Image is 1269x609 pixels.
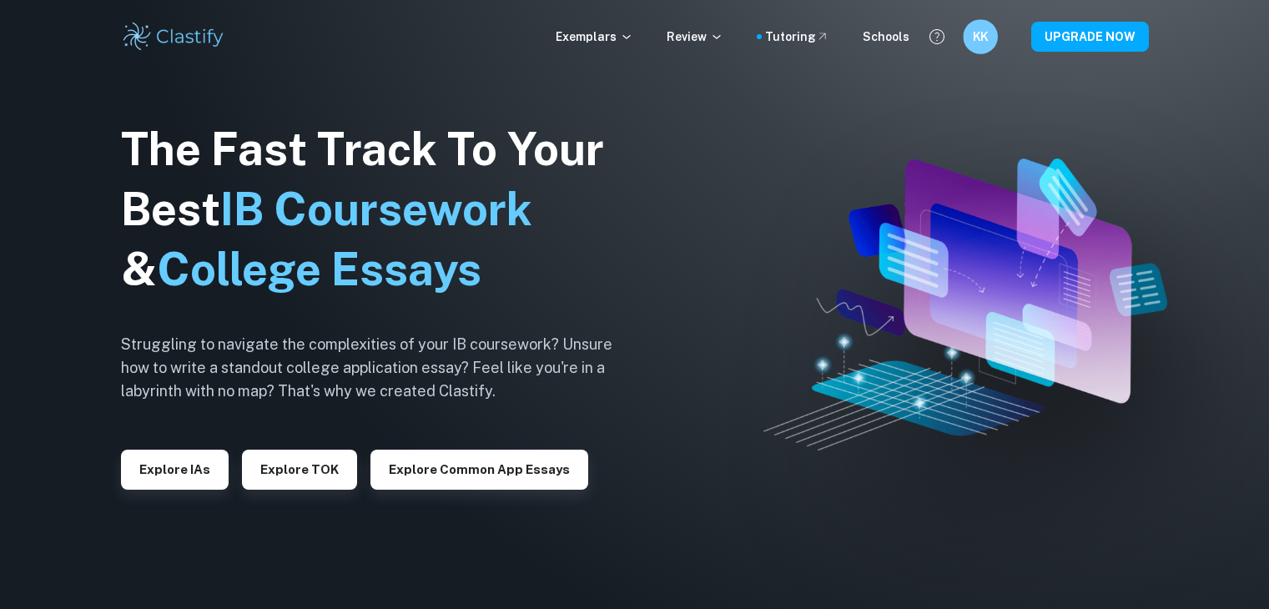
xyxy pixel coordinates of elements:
button: Explore IAs [121,450,229,490]
button: Help and Feedback [923,23,951,51]
h6: KK [970,28,990,47]
span: IB Coursework [220,183,532,235]
button: UPGRADE NOW [1031,22,1149,52]
img: Clastify logo [121,20,227,53]
button: Explore Common App essays [370,450,588,490]
button: KK [963,19,998,54]
span: College Essays [157,243,481,295]
a: Explore IAs [121,461,229,476]
p: Exemplars [556,28,633,46]
a: Explore TOK [242,461,357,476]
p: Review [667,28,723,46]
h1: The Fast Track To Your Best & [121,119,638,299]
a: Tutoring [765,28,829,46]
button: Explore TOK [242,450,357,490]
h6: Struggling to navigate the complexities of your IB coursework? Unsure how to write a standout col... [121,333,638,403]
a: Explore Common App essays [370,461,588,476]
img: Clastify hero [763,159,1168,450]
a: Schools [863,28,909,46]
